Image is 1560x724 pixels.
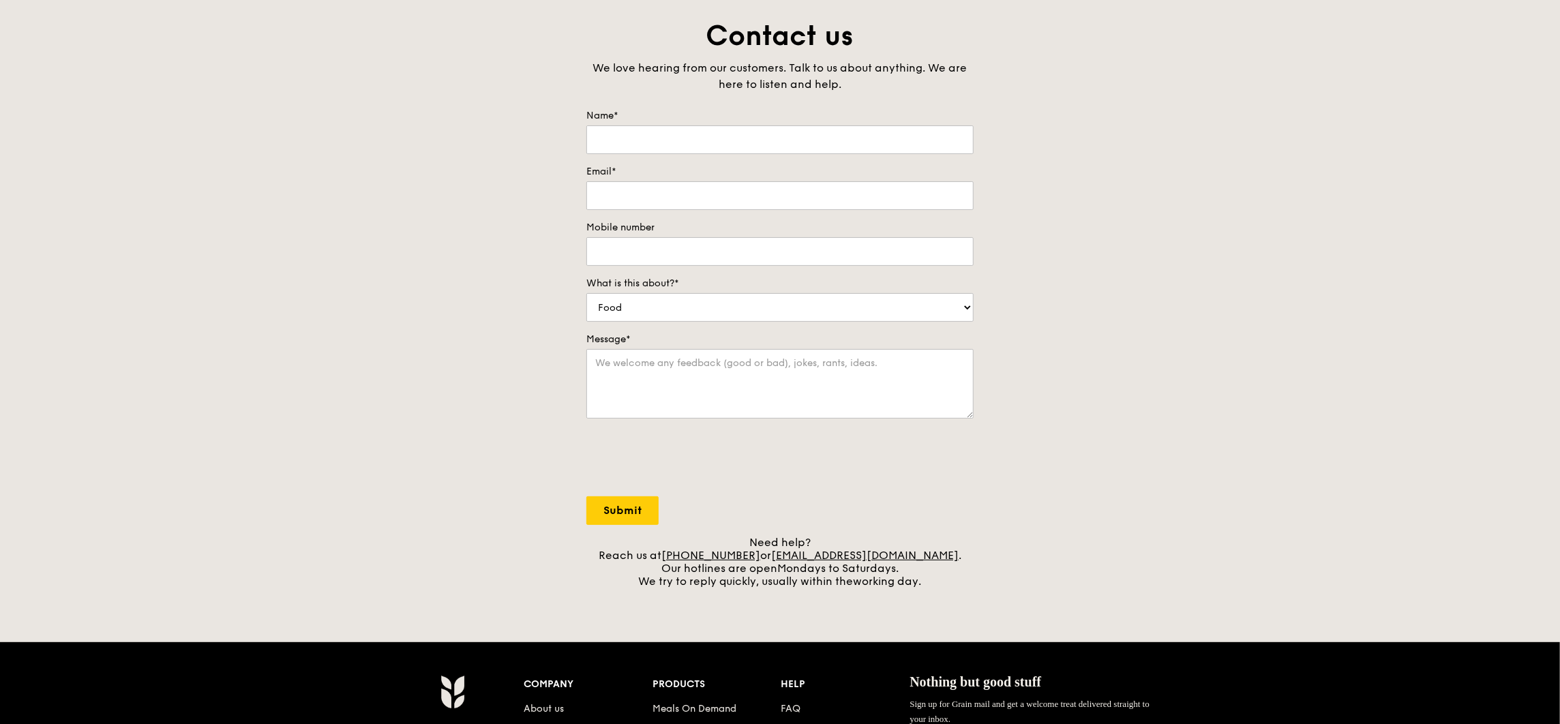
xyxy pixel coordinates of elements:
span: Nothing but good stuff [910,674,1041,689]
span: Mondays to Saturdays. [777,562,899,575]
iframe: reCAPTCHA [586,432,794,485]
a: FAQ [781,703,801,714]
span: Sign up for Grain mail and get a welcome treat delivered straight to your inbox. [910,699,1150,724]
div: Products [652,675,781,694]
label: What is this about?* [586,277,974,290]
a: Meals On Demand [652,703,736,714]
label: Email* [586,165,974,179]
input: Submit [586,496,659,525]
img: Grain [440,675,464,709]
div: Need help? Reach us at or . Our hotlines are open We try to reply quickly, usually within the [586,536,974,588]
label: Mobile number [586,221,974,235]
div: We love hearing from our customers. Talk to us about anything. We are here to listen and help. [586,60,974,93]
div: Company [524,675,652,694]
label: Name* [586,109,974,123]
label: Message* [586,333,974,346]
h1: Contact us [586,18,974,55]
a: About us [524,703,564,714]
span: working day. [854,575,922,588]
div: Help [781,675,910,694]
a: [PHONE_NUMBER] [661,549,760,562]
a: [EMAIL_ADDRESS][DOMAIN_NAME] [771,549,959,562]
